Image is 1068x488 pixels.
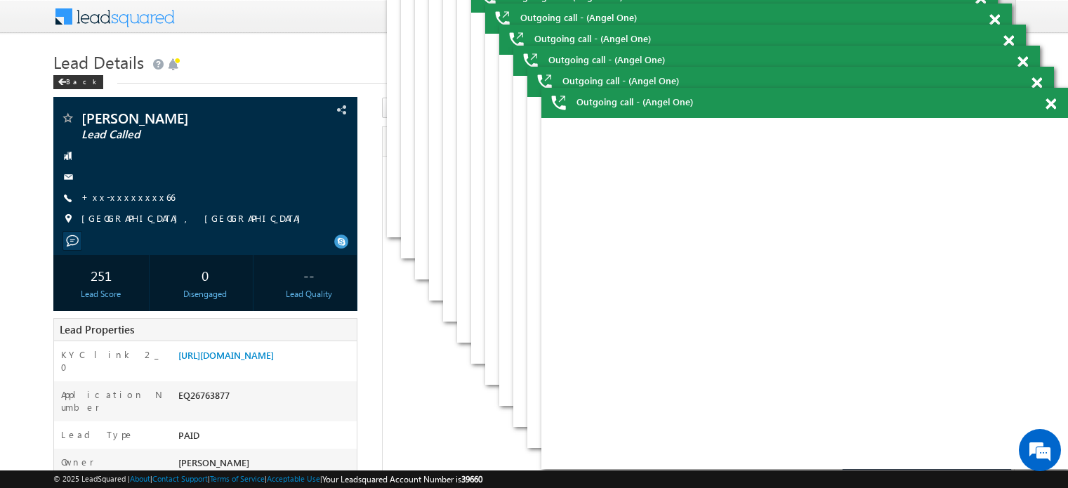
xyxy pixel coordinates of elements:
div: Lead Quality [265,288,353,301]
div: Disengaged [161,288,249,301]
div: EQ26763877 [175,388,357,408]
div: 251 [57,262,145,288]
span: Outgoing call - (Angel One) [520,11,637,24]
span: Lead Called [81,128,270,142]
a: Contact Support [152,474,208,483]
span: [GEOGRAPHIC_DATA], [GEOGRAPHIC_DATA] [81,212,308,226]
div: Back [53,75,103,89]
span: Your Leadsquared Account Number is [322,474,482,484]
label: Application Number [61,388,164,414]
label: Lead Type [61,428,134,441]
span: Outgoing call - (Angel One) [534,32,651,45]
span: Outgoing call - (Angel One) [562,74,679,87]
span: 39660 [461,474,482,484]
span: Outgoing call - (Angel One) [548,53,665,66]
a: [URL][DOMAIN_NAME] [178,349,274,361]
span: © 2025 LeadSquared | | | | | [53,473,482,486]
a: +xx-xxxxxxxx66 [81,191,175,203]
span: [PERSON_NAME] [81,111,270,125]
div: -- [265,262,353,288]
span: Outgoing call - (Angel One) [576,95,693,108]
div: Lead Score [57,288,145,301]
button: Activity [382,98,435,118]
span: Lead Details [53,51,144,73]
a: Terms of Service [210,474,265,483]
label: KYC link 2_0 [61,348,164,374]
label: Owner [61,456,94,468]
div: PAID [175,428,357,448]
a: Back [53,74,110,86]
span: Lead Properties [60,322,134,336]
span: [PERSON_NAME] [178,456,249,468]
a: About [130,474,150,483]
a: Acceptable Use [267,474,320,483]
div: 0 [161,262,249,288]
